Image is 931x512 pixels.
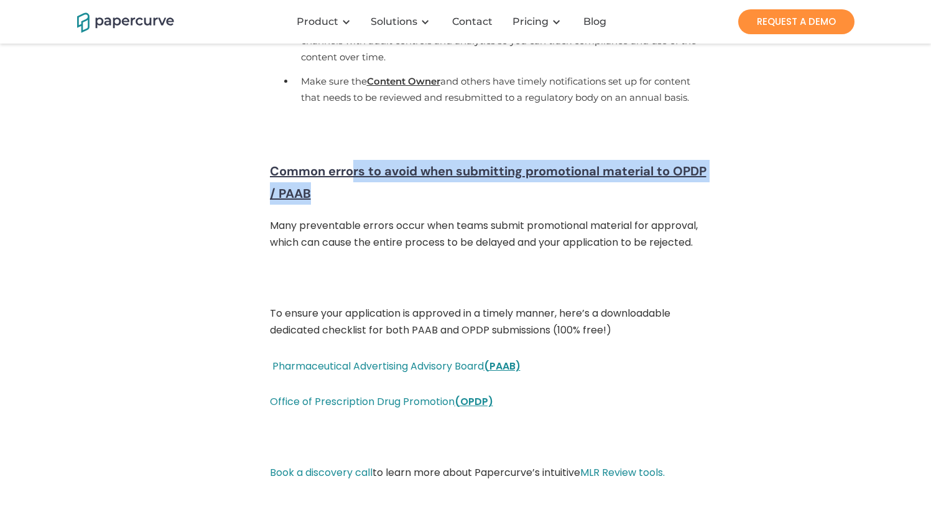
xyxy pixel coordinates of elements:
[363,3,442,40] div: Solutions
[573,16,619,28] a: Blog
[442,16,505,28] a: Contact
[270,305,711,345] p: To ensure your application is approved in a timely manner, here’s a downloadable dedicated checkl...
[512,16,549,28] a: Pricing
[580,465,665,480] a: MLR Review tools.
[270,464,665,487] p: to learn more about Papercurve’s intuitive
[505,3,573,40] div: Pricing
[452,16,493,28] div: Contact
[484,359,521,373] strong: (PAAB)
[371,16,417,28] div: Solutions
[270,465,373,480] a: Book a discovery call
[367,75,440,87] strong: Content Owner
[77,11,158,32] a: home
[270,217,711,257] p: Many preventable errors occur when teams submit promotional material for approval, which can caus...
[270,163,706,202] strong: Common errors to avoid when submitting promotional material to OPDP / PAAB
[738,9,855,34] a: REQUEST A DEMO
[289,3,363,40] div: Product
[295,71,711,111] li: Make sure the and others have timely notifications set up for content that needs to be reviewed a...
[272,359,521,373] a: Pharmaceutical Advertising Advisory Board(PAAB)
[455,394,493,409] strong: (OPDP)
[297,16,338,28] div: Product
[583,16,606,28] div: Blog
[270,394,493,409] a: Office of Prescription Drug Promotion(OPDP)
